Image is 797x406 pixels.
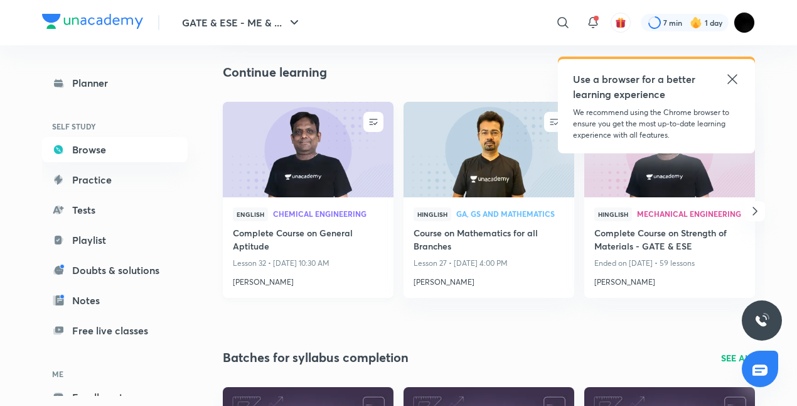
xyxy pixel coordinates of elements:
[233,255,383,272] p: Lesson 32 • [DATE] 10:30 AM
[594,226,745,255] a: Complete Course on Strength of Materials - GATE & ESE
[42,363,188,385] h6: ME
[233,272,383,288] a: [PERSON_NAME]
[754,313,769,328] img: ttu
[637,210,745,217] span: Mechanical Engineering
[273,210,383,219] a: Chemical Engineering
[456,210,564,219] a: GA, GS and Mathematics
[42,14,143,29] img: Company Logo
[42,288,188,313] a: Notes
[223,63,327,82] h2: Continue learning
[573,72,698,102] h5: Use a browser for a better learning experience
[414,255,564,272] p: Lesson 27 • [DATE] 4:00 PM
[221,101,395,198] img: new-thumbnail
[42,167,188,192] a: Practice
[690,16,702,29] img: streak
[414,207,451,221] span: Hinglish
[42,137,188,162] a: Browse
[402,101,575,198] img: new-thumbnail
[42,228,188,253] a: Playlist
[594,255,745,272] p: Ended on [DATE] • 59 lessons
[404,102,574,197] a: new-thumbnail
[594,207,632,221] span: Hinglish
[273,210,383,217] span: Chemical Engineering
[42,70,188,96] a: Planner
[42,116,188,137] h6: SELF STUDY
[573,107,740,141] p: We recommend using the Chrome browser to ensure you get the most up-to-date learning experience w...
[615,17,626,28] img: avatar
[223,348,409,367] h2: Batches for syllabus completion
[637,210,745,219] a: Mechanical Engineering
[721,351,755,365] a: SEE ALL
[42,258,188,283] a: Doubts & solutions
[42,14,143,32] a: Company Logo
[174,10,309,35] button: GATE & ESE - ME & ...
[734,12,755,33] img: Tanuj Sharma
[42,197,188,222] a: Tests
[223,102,393,197] a: new-thumbnail
[233,207,268,221] span: English
[456,210,564,217] span: GA, GS and Mathematics
[611,13,631,33] button: avatar
[594,272,745,288] a: [PERSON_NAME]
[233,226,383,255] a: Complete Course on General Aptitude
[414,272,564,288] a: [PERSON_NAME]
[42,318,188,343] a: Free live classes
[414,226,564,255] a: Course on Mathematics for all Branches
